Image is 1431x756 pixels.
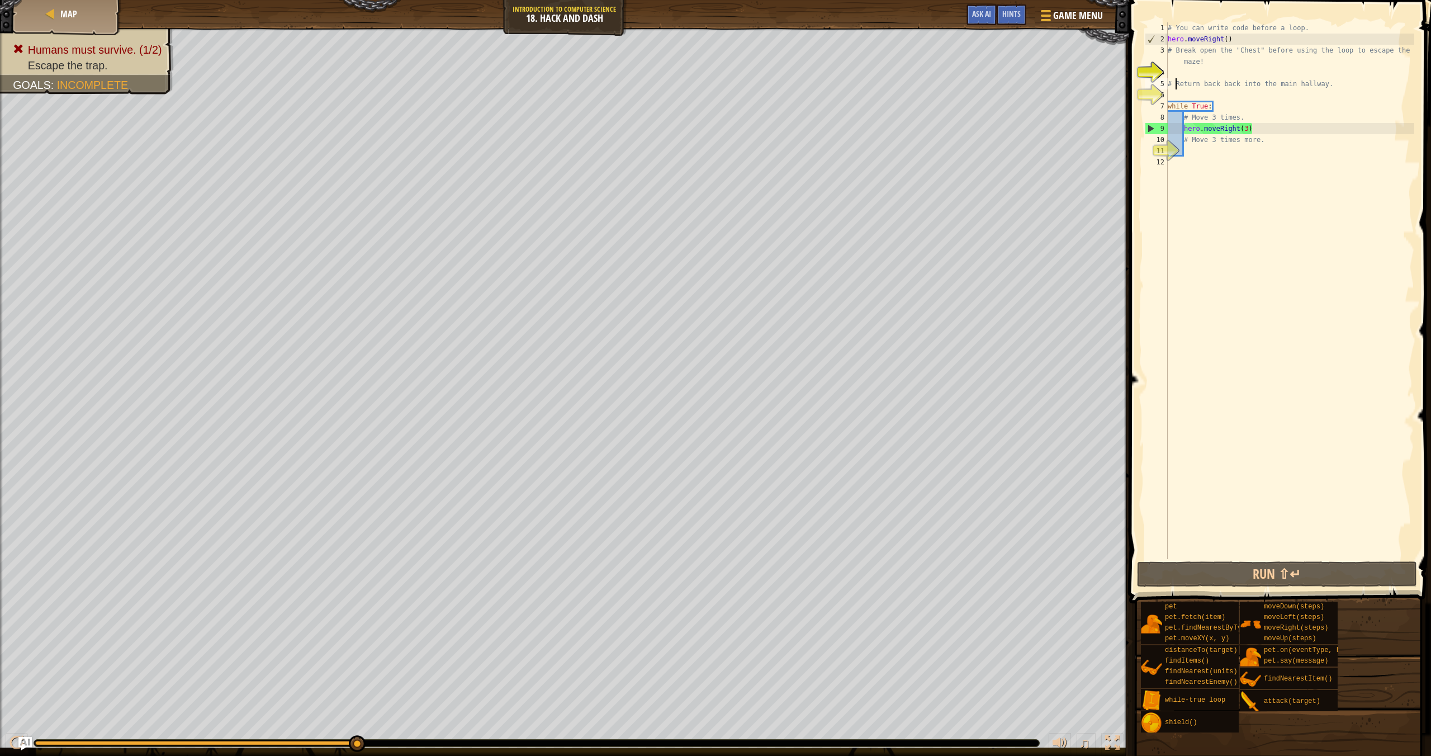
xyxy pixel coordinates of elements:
[1165,678,1238,686] span: findNearestEnemy()
[1264,603,1324,611] span: moveDown(steps)
[1165,657,1209,665] span: findItems()
[1145,101,1168,112] div: 7
[1145,112,1168,123] div: 8
[6,733,28,756] button: ⌘ + P: Play
[1165,603,1177,611] span: pet
[60,8,77,20] span: Map
[1264,697,1320,705] span: attack(target)
[1240,691,1261,712] img: portrait.png
[1264,675,1332,683] span: findNearestItem()
[1002,8,1021,19] span: Hints
[1079,735,1090,752] span: ♫
[51,79,57,91] span: :
[13,42,162,58] li: Humans must survive.
[1240,646,1261,668] img: portrait.png
[1165,719,1197,726] span: shield()
[972,8,991,19] span: Ask AI
[1165,646,1238,654] span: distanceTo(target)
[1240,613,1261,635] img: portrait.png
[1101,733,1124,756] button: Toggle fullscreen
[1145,145,1168,157] div: 11
[13,58,162,73] li: Escape the trap.
[1165,668,1238,675] span: findNearest(units)
[1077,733,1096,756] button: ♫
[1145,89,1168,101] div: 6
[1145,67,1168,78] div: 4
[1145,157,1168,168] div: 12
[1165,613,1225,621] span: pet.fetch(item)
[966,4,997,25] button: Ask AI
[1032,4,1110,31] button: Game Menu
[1053,8,1103,23] span: Game Menu
[1145,34,1168,45] div: 2
[28,44,162,56] span: Humans must survive. (1/2)
[1165,696,1225,704] span: while-true loop
[1165,624,1273,632] span: pet.findNearestByType(type)
[1145,45,1168,67] div: 3
[1141,690,1162,711] img: portrait.png
[1165,635,1229,642] span: pet.moveXY(x, y)
[1049,733,1071,756] button: Adjust volume
[13,79,51,91] span: Goals
[1145,22,1168,34] div: 1
[57,8,77,20] a: Map
[1145,134,1168,145] div: 10
[1141,657,1162,678] img: portrait.png
[1264,657,1328,665] span: pet.say(message)
[1145,78,1168,89] div: 5
[1145,123,1168,134] div: 9
[1264,613,1324,621] span: moveLeft(steps)
[1141,712,1162,734] img: portrait.png
[1141,613,1162,635] img: portrait.png
[1264,624,1328,632] span: moveRight(steps)
[1264,635,1316,642] span: moveUp(steps)
[28,59,108,72] span: Escape the trap.
[1264,646,1368,654] span: pet.on(eventType, handler)
[18,737,32,750] button: Ask AI
[57,79,128,91] span: Incomplete
[1240,669,1261,690] img: portrait.png
[1137,561,1417,587] button: Run ⇧↵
